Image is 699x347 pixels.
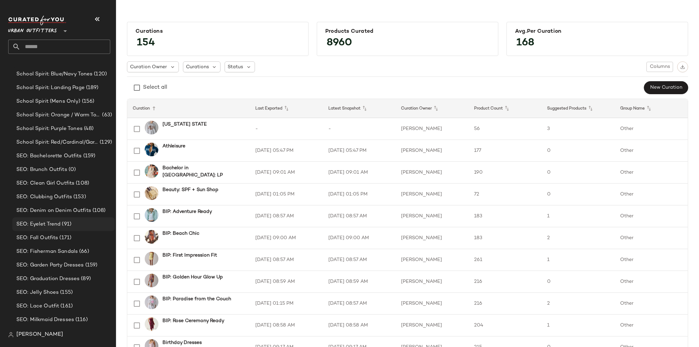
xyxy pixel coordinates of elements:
b: BIP: First Impression Fit [162,252,217,259]
span: SEO: Brunch Outfits [16,166,67,174]
td: 1 [542,249,615,271]
span: 168 [510,31,541,55]
span: SEO: Clubbing Outfits [16,193,72,201]
th: Latest Snapshot [323,99,396,118]
td: Other [615,162,688,184]
span: SEO: Eyelet Trend [16,220,60,228]
td: 72 [469,184,542,205]
span: (129) [98,139,112,146]
span: (189) [85,84,99,92]
b: BIP: Golden Hour Glow Up [162,274,223,281]
span: School Spirit: Landing Page [16,84,85,92]
td: Other [615,184,688,205]
img: svg%3e [680,64,685,69]
td: [PERSON_NAME] [396,205,469,227]
th: Suggested Products [542,99,615,118]
span: School Spirit (Mens Only) [16,98,81,105]
td: 2 [542,293,615,315]
td: 0 [542,162,615,184]
span: (161) [59,302,73,310]
td: 56 [469,118,542,140]
b: BIP: Adventure Ready [162,208,212,215]
td: 3 [542,118,615,140]
td: Other [615,293,688,315]
td: 2 [542,227,615,249]
b: Athleisure [162,143,185,150]
span: SEO: Jelly Shoes [16,289,59,297]
b: BIP: Rose Ceremony Ready [162,317,224,324]
img: 100637107_211_b [145,295,158,309]
span: School Spirit: Purple Tones [16,125,83,133]
b: BIP: Beach Chic [162,230,199,237]
td: 261 [469,249,542,271]
span: (171) [58,234,71,242]
span: (155) [59,289,73,297]
td: [PERSON_NAME] [396,162,469,184]
span: (89) [80,275,91,283]
td: [PERSON_NAME] [396,118,469,140]
td: [DATE] 09:01 AM [323,162,396,184]
img: 100596915_079_b [145,252,158,265]
b: Bachelor in [GEOGRAPHIC_DATA]: LP [162,164,241,179]
th: Group Name [615,99,688,118]
td: Other [615,205,688,227]
span: (120) [92,70,107,78]
span: SEO: Fall Outfits [16,234,58,242]
span: SEO: Clean Girl Outfits [16,179,74,187]
td: [DATE] 08:57 AM [323,205,396,227]
img: svg%3e [8,332,14,337]
td: Other [615,315,688,336]
td: - [250,118,323,140]
td: [DATE] 09:01 AM [250,162,323,184]
b: Birthday Dresses [162,339,202,346]
b: Beauty: SPF + Sun Shop [162,186,218,193]
td: 1 [542,205,615,227]
span: 154 [130,31,162,55]
div: Avg.per Curation [515,28,680,35]
button: New Curation [644,81,688,94]
img: 100651991_004_b [145,121,158,134]
td: [PERSON_NAME] [396,140,469,162]
td: [DATE] 09:00 AM [323,227,396,249]
td: [DATE] 01:05 PM [250,184,323,205]
td: 183 [469,205,542,227]
span: SEO: Lace Outfit [16,302,59,310]
span: New Curation [650,85,682,90]
td: [DATE] 08:57 AM [323,249,396,271]
td: [DATE] 05:47 PM [323,140,396,162]
span: SEO: Bachelorette Outfits [16,152,82,160]
td: [DATE] 08:58 AM [250,315,323,336]
span: (116) [74,316,88,324]
b: BIP: Paradise from the Couch [162,295,231,303]
td: [DATE] 01:05 PM [323,184,396,205]
td: [DATE] 08:57 AM [250,249,323,271]
td: [PERSON_NAME] [396,249,469,271]
td: [PERSON_NAME] [396,315,469,336]
td: Other [615,118,688,140]
span: (108) [74,179,89,187]
span: (63) [101,111,112,119]
span: [PERSON_NAME] [16,331,63,339]
span: School Spirit: Red/Cardinal/Garnet Tones [16,139,98,146]
span: 8960 [320,31,359,55]
td: 183 [469,227,542,249]
span: School Spirit: Orange / Warm Tones [16,111,101,119]
td: [PERSON_NAME] [396,227,469,249]
td: [DATE] 05:47 PM [250,140,323,162]
img: cfy_white_logo.C9jOOHJF.svg [8,16,66,25]
td: [DATE] 08:59 AM [323,271,396,293]
span: (91) [60,220,71,228]
td: [DATE] 01:15 PM [250,293,323,315]
td: 177 [469,140,542,162]
td: [DATE] 09:00 AM [250,227,323,249]
span: (156) [81,98,95,105]
th: Last Exported [250,99,323,118]
span: (159) [84,261,98,269]
span: SEO: Denim on Denim Outfits [16,207,91,215]
img: 99180069_079_b [145,164,158,178]
td: [DATE] 08:57 AM [250,205,323,227]
span: (66) [78,248,89,256]
span: (0) [67,166,76,174]
td: [DATE] 08:57 AM [323,293,396,315]
span: (153) [72,193,86,201]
